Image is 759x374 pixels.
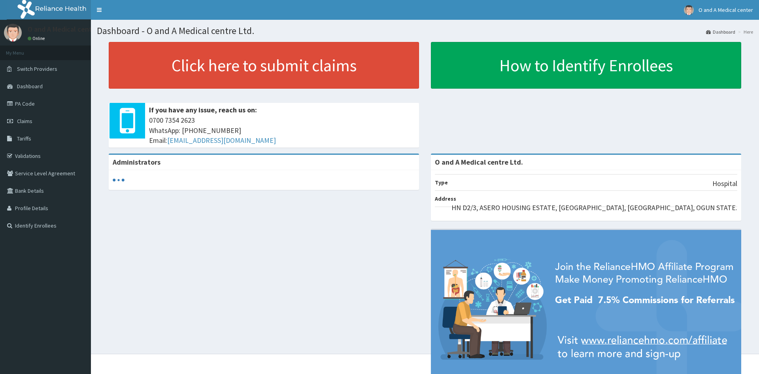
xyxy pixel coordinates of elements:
[149,105,257,114] b: If you have any issue, reach us on:
[706,28,735,35] a: Dashboard
[17,83,43,90] span: Dashboard
[28,26,98,33] p: O and A Medical center
[149,115,415,146] span: 0700 7354 2623 WhatsApp: [PHONE_NUMBER] Email:
[435,179,448,186] b: Type
[97,26,753,36] h1: Dashboard - O and A Medical centre Ltd.
[736,28,753,35] li: Here
[435,195,456,202] b: Address
[167,136,276,145] a: [EMAIL_ADDRESS][DOMAIN_NAME]
[17,65,57,72] span: Switch Providers
[431,42,741,89] a: How to Identify Enrollees
[113,158,160,167] b: Administrators
[28,36,47,41] a: Online
[712,178,737,189] p: Hospital
[109,42,419,89] a: Click here to submit claims
[17,118,32,125] span: Claims
[451,203,737,213] p: HN D2/3, ASERO HOUSING ESTATE, [GEOGRAPHIC_DATA], [GEOGRAPHIC_DATA], OGUN STATE.
[699,6,753,13] span: O and A Medical center
[17,135,31,142] span: Tariffs
[113,174,125,186] svg: audio-loading
[435,158,523,167] strong: O and A Medical centre Ltd.
[684,5,694,15] img: User Image
[4,24,22,42] img: User Image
